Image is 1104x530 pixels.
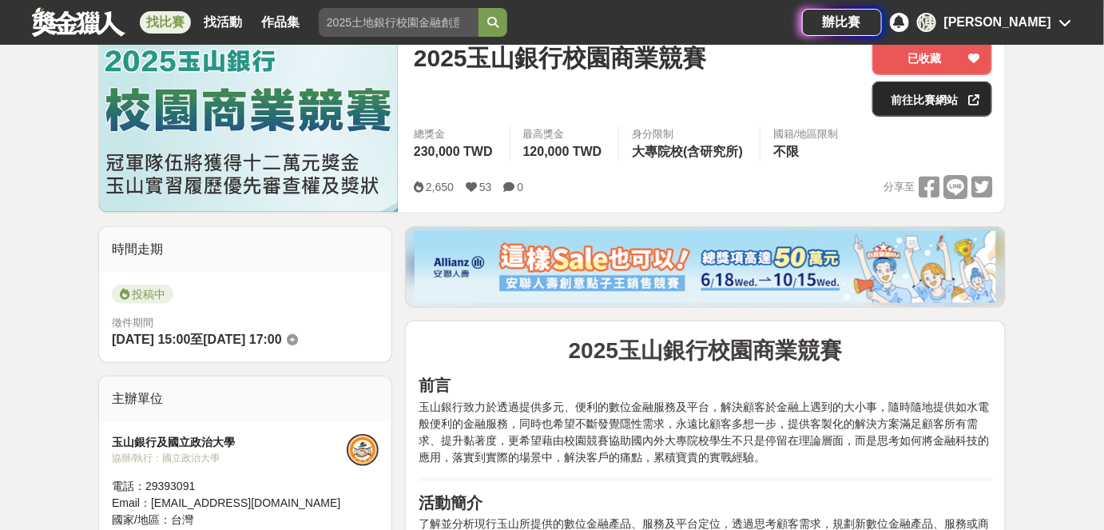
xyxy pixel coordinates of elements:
[414,126,497,142] span: 總獎金
[203,333,281,346] span: [DATE] 17:00
[171,513,193,526] span: 台灣
[944,13,1051,32] div: [PERSON_NAME]
[112,478,347,495] div: 電話： 29393091
[112,285,173,304] span: 投稿中
[112,317,153,329] span: 徵件期間
[872,82,992,117] a: 前往比賽網站
[99,27,398,212] img: Cover Image
[802,9,882,36] a: 辦比賽
[632,145,743,158] span: 大專院校(含研究所)
[419,400,989,464] span: 玉山銀行致力於透過提供多元、便利的數位金融服務及平台，解決顧客於金融上遇到的大小事，隨時隨地提供如水電般便利的金融服務，同時也希望不斷發覺隱性需求，永遠比顧客多想一步，提供客製化的解決方案滿足顧...
[632,126,747,142] div: 身分限制
[479,181,492,193] span: 53
[99,227,391,272] div: 時間走期
[414,145,493,158] span: 230,000 TWD
[773,126,839,142] div: 國籍/地區限制
[112,333,190,346] span: [DATE] 15:00
[523,145,602,158] span: 120,000 TWD
[518,181,524,193] span: 0
[872,40,992,75] button: 已收藏
[112,434,347,451] div: 玉山銀行及國立政治大學
[426,181,454,193] span: 2,650
[419,377,451,394] strong: 前言
[773,145,799,158] span: 不限
[99,377,391,421] div: 主辦單位
[414,40,707,76] span: 2025玉山銀行校園商業競賽
[112,495,347,512] div: Email： [EMAIL_ADDRESS][DOMAIN_NAME]
[197,11,248,34] a: 找活動
[255,11,306,34] a: 作品集
[190,333,203,346] span: 至
[419,494,483,512] strong: 活動簡介
[140,11,191,34] a: 找比賽
[415,231,996,303] img: dcc59076-91c0-4acb-9c6b-a1d413182f46.png
[112,513,171,526] span: 國家/地區：
[917,13,936,32] div: 陳
[319,8,479,37] input: 2025土地銀行校園金融創意挑戰賽：從你出發 開啟智慧金融新頁
[884,175,915,199] span: 分享至
[112,451,347,465] div: 協辦/執行： 國立政治大學
[569,338,842,363] strong: 2025玉山銀行校園商業競賽
[523,126,606,142] span: 最高獎金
